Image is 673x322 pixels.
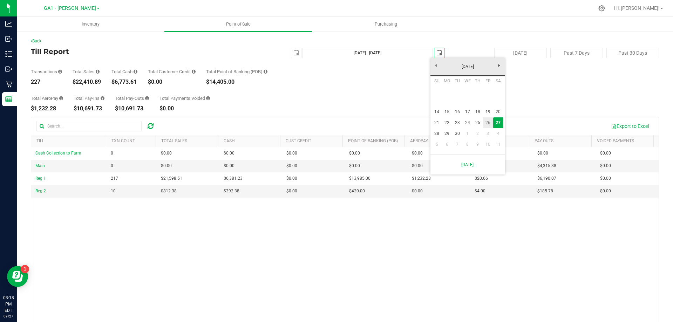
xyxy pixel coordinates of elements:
div: Total Point of Banking (POB) [206,69,267,74]
span: $0.00 [349,150,360,157]
a: [DATE] [434,157,501,172]
span: Cash Collection to Farm [35,151,81,156]
span: $0.00 [286,175,297,182]
i: Sum of all successful, non-voided cash payment transaction amounts (excluding tips and transactio... [134,69,137,74]
div: $22,410.89 [73,79,101,85]
span: 0 [111,163,113,169]
span: $392.38 [224,188,239,194]
span: $1,232.28 [412,175,431,182]
th: Tuesday [452,76,462,86]
a: 28 [432,128,442,139]
a: Next [494,60,505,71]
a: 24 [462,117,473,128]
a: 9 [473,139,483,150]
span: $21,598.51 [161,175,182,182]
a: [DATE] [430,61,505,72]
span: $13,985.00 [349,175,371,182]
a: 26 [483,117,493,128]
div: $0.00 [159,106,210,111]
a: TXN Count [111,138,135,143]
a: 21 [432,117,442,128]
h4: Till Report [31,48,240,55]
span: Reg 1 [35,176,46,181]
div: Total AeroPay [31,96,63,101]
a: Total Sales [161,138,187,143]
span: Purchasing [365,21,407,27]
a: Voided Payments [597,138,634,143]
p: 09/27 [3,314,14,319]
a: 10 [483,139,493,150]
a: 25 [473,117,483,128]
span: Main [35,163,45,168]
span: $0.00 [224,163,234,169]
span: $4.00 [475,188,485,194]
a: 11 [493,139,503,150]
inline-svg: Analytics [5,20,12,27]
a: 30 [452,128,462,139]
th: Thursday [473,76,483,86]
span: $4,315.88 [537,163,556,169]
div: Total Pay-Outs [115,96,149,101]
div: Total Payments Voided [159,96,210,101]
span: $0.00 [537,150,548,157]
inline-svg: Inventory [5,50,12,57]
th: Wednesday [462,76,473,86]
span: 10 [111,188,116,194]
a: 17 [462,107,473,117]
span: $0.00 [412,188,423,194]
div: Transactions [31,69,62,74]
a: 27 [493,117,503,128]
span: Reg 2 [35,189,46,193]
div: Manage settings [597,5,606,12]
span: select [434,48,444,58]
a: 6 [442,139,452,150]
inline-svg: Retail [5,81,12,88]
span: $0.00 [412,163,423,169]
span: $0.00 [600,150,611,157]
span: $0.00 [161,150,172,157]
button: [DATE] [494,48,547,58]
div: $6,773.61 [111,79,137,85]
span: $0.00 [600,175,611,182]
a: 8 [462,139,473,150]
p: 03:18 PM EDT [3,295,14,314]
a: 1 [462,128,473,139]
th: Friday [483,76,493,86]
div: $14,405.00 [206,79,267,85]
span: Point of Sale [217,21,260,27]
a: 22 [442,117,452,128]
i: Sum of all successful AeroPay payment transaction amounts for all purchases in the date range. Ex... [59,96,63,101]
a: Cash [224,138,235,143]
div: Total Pay-Ins [74,96,104,101]
span: $0.00 [161,163,172,169]
span: 0 [111,150,113,157]
inline-svg: Inbound [5,35,12,42]
i: Count of all successful payment transactions, possibly including voids, refunds, and cash-back fr... [58,69,62,74]
span: $0.00 [349,163,360,169]
td: Current focused date is Saturday, September 27, 2025 [493,117,503,128]
a: 29 [442,128,452,139]
a: 19 [483,107,493,117]
a: 20 [493,107,503,117]
a: Till [36,138,44,143]
a: 14 [432,107,442,117]
span: $0.00 [412,150,423,157]
a: 3 [483,128,493,139]
div: $0.00 [148,79,196,85]
button: Past 7 Days [550,48,603,58]
div: $10,691.73 [74,106,104,111]
a: Pay Outs [535,138,553,143]
span: $185.78 [537,188,553,194]
span: select [291,48,301,58]
div: $10,691.73 [115,106,149,111]
iframe: Resource center unread badge [21,265,29,273]
inline-svg: Reports [5,96,12,103]
a: Cust Credit [286,138,311,143]
span: $812.38 [161,188,177,194]
th: Monday [442,76,452,86]
span: $0.00 [224,150,234,157]
inline-svg: Outbound [5,66,12,73]
a: AeroPay [410,138,428,143]
a: Purchasing [312,17,460,32]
